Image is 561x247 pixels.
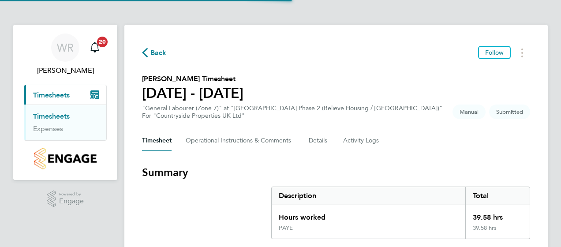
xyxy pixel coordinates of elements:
[24,105,106,140] div: Timesheets
[309,130,329,151] button: Details
[13,25,117,180] nav: Main navigation
[47,191,84,207] a: Powered byEngage
[478,46,511,59] button: Follow
[86,34,104,62] a: 20
[97,37,108,47] span: 20
[24,34,107,76] a: WR[PERSON_NAME]
[33,112,70,120] a: Timesheets
[514,46,530,60] button: Timesheets Menu
[453,105,486,119] span: This timesheet was manually created.
[489,105,530,119] span: This timesheet is Submitted.
[272,187,465,205] div: Description
[142,74,243,84] h2: [PERSON_NAME] Timesheet
[33,91,70,99] span: Timesheets
[33,124,63,133] a: Expenses
[150,48,167,58] span: Back
[34,148,96,169] img: countryside-properties-logo-retina.png
[465,205,530,225] div: 39.58 hrs
[271,187,530,239] div: Summary
[485,49,504,56] span: Follow
[24,65,107,76] span: Will Robson
[142,165,530,180] h3: Summary
[142,84,243,102] h1: [DATE] - [DATE]
[142,112,442,120] div: For "Countryside Properties UK Ltd"
[186,130,295,151] button: Operational Instructions & Comments
[279,225,293,232] div: PAYE
[465,187,530,205] div: Total
[142,47,167,58] button: Back
[343,130,380,151] button: Activity Logs
[142,105,442,120] div: "General Labourer (Zone 7)" at "[GEOGRAPHIC_DATA] Phase 2 (Believe Housing / [GEOGRAPHIC_DATA])"
[24,148,107,169] a: Go to home page
[142,130,172,151] button: Timesheet
[59,198,84,205] span: Engage
[57,42,74,53] span: WR
[465,225,530,239] div: 39.58 hrs
[24,85,106,105] button: Timesheets
[272,205,465,225] div: Hours worked
[59,191,84,198] span: Powered by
